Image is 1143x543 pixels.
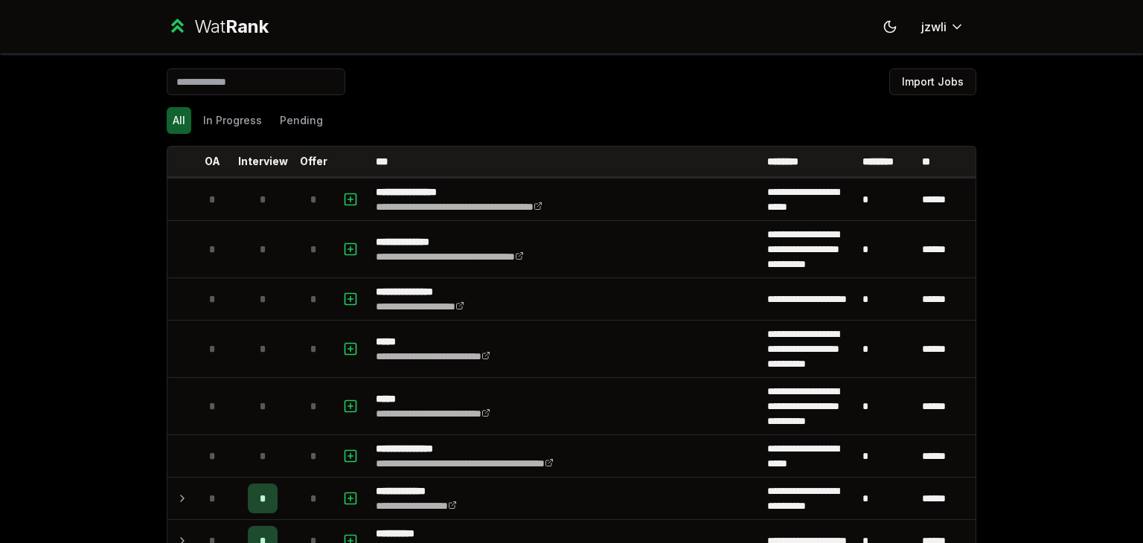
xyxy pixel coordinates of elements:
p: OA [205,154,220,169]
p: Offer [300,154,327,169]
span: Rank [225,16,269,37]
button: Pending [274,107,329,134]
button: In Progress [197,107,268,134]
button: jzwli [909,13,976,40]
p: Interview [238,154,288,169]
button: Import Jobs [889,68,976,95]
span: jzwli [921,18,947,36]
div: Wat [194,15,269,39]
button: All [167,107,191,134]
a: WatRank [167,15,269,39]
